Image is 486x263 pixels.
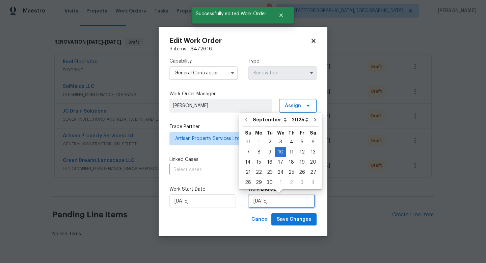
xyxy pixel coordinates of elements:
label: Work Start Date [169,186,238,193]
div: 3 [297,178,307,187]
div: 6 [307,137,319,147]
div: 2 [286,178,297,187]
label: Type [248,58,317,65]
div: 27 [307,168,319,177]
input: M/D/YYYY [248,194,315,208]
div: Thu Sep 04 2025 [286,137,297,147]
span: Assign [285,102,301,109]
div: Fri Sep 05 2025 [297,137,307,147]
select: Month [251,115,290,125]
div: Mon Sep 29 2025 [253,177,264,188]
div: 23 [264,168,275,177]
div: Tue Sep 16 2025 [264,157,275,167]
label: Trade Partner [169,123,317,130]
div: Wed Sep 17 2025 [275,157,286,167]
abbr: Sunday [245,130,251,135]
div: 12 [297,147,307,157]
label: Work Order Manager [169,91,317,97]
input: Select cases [169,165,298,175]
div: 28 [243,178,253,187]
div: Tue Sep 23 2025 [264,167,275,177]
div: Thu Oct 02 2025 [286,177,297,188]
div: 21 [243,168,253,177]
div: 31 [243,137,253,147]
div: Tue Sep 30 2025 [264,177,275,188]
div: 9 [264,147,275,157]
abbr: Monday [255,130,263,135]
div: Sun Sep 14 2025 [243,157,253,167]
div: Tue Sep 09 2025 [264,147,275,157]
label: Capability [169,58,238,65]
div: Thu Sep 18 2025 [286,157,297,167]
input: Select... [248,66,317,80]
span: Successfully edited Work Order [192,7,270,21]
span: Save Changes [277,215,311,224]
h2: Edit Work Order [169,38,310,44]
div: 16 [264,158,275,167]
div: 13 [307,147,319,157]
div: 10 [275,147,286,157]
div: Sat Oct 04 2025 [307,177,319,188]
div: 2 [264,137,275,147]
div: Wed Sep 03 2025 [275,137,286,147]
div: Mon Sep 15 2025 [253,157,264,167]
div: Mon Sep 01 2025 [253,137,264,147]
div: 22 [253,168,264,177]
button: Save Changes [271,213,317,226]
div: Fri Sep 19 2025 [297,157,307,167]
span: Linked Cases [169,156,198,163]
div: Wed Sep 10 2025 [275,147,286,157]
div: Fri Sep 26 2025 [297,167,307,177]
button: Show options [228,69,237,77]
div: 25 [286,168,297,177]
button: Go to next month [310,113,320,126]
abbr: Friday [300,130,304,135]
div: 15 [253,158,264,167]
div: Wed Oct 01 2025 [275,177,286,188]
div: Mon Sep 08 2025 [253,147,264,157]
div: Thu Sep 25 2025 [286,167,297,177]
div: 4 [307,178,319,187]
select: Year [290,115,310,125]
div: 5 [297,137,307,147]
div: 30 [264,178,275,187]
div: 18 [286,158,297,167]
div: 17 [275,158,286,167]
div: Tue Sep 02 2025 [264,137,275,147]
div: Thu Sep 11 2025 [286,147,297,157]
button: Go to previous month [241,113,251,126]
div: 26 [297,168,307,177]
abbr: Thursday [288,130,295,135]
div: 8 [253,147,264,157]
div: 3 [275,137,286,147]
abbr: Wednesday [277,130,285,135]
div: 20 [307,158,319,167]
div: 1 [275,178,286,187]
div: 7 [243,147,253,157]
div: Sat Sep 20 2025 [307,157,319,167]
div: Mon Sep 22 2025 [253,167,264,177]
div: Sat Sep 13 2025 [307,147,319,157]
div: Wed Sep 24 2025 [275,167,286,177]
div: Sat Sep 27 2025 [307,167,319,177]
div: Sun Sep 07 2025 [243,147,253,157]
div: 29 [253,178,264,187]
button: Cancel [249,213,271,226]
div: Fri Sep 12 2025 [297,147,307,157]
span: $ 4726.16 [191,47,212,51]
div: Sat Sep 06 2025 [307,137,319,147]
span: Cancel [251,215,269,224]
div: 11 [286,147,297,157]
input: M/D/YYYY [169,194,236,208]
div: 14 [243,158,253,167]
div: 9 items | [169,46,317,52]
input: Select... [169,66,238,80]
button: Close [270,8,292,22]
abbr: Saturday [310,130,316,135]
abbr: Tuesday [267,130,273,135]
div: Sun Sep 28 2025 [243,177,253,188]
div: Sun Aug 31 2025 [243,137,253,147]
div: Sun Sep 21 2025 [243,167,253,177]
div: Fri Oct 03 2025 [297,177,307,188]
button: Show options [307,69,316,77]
